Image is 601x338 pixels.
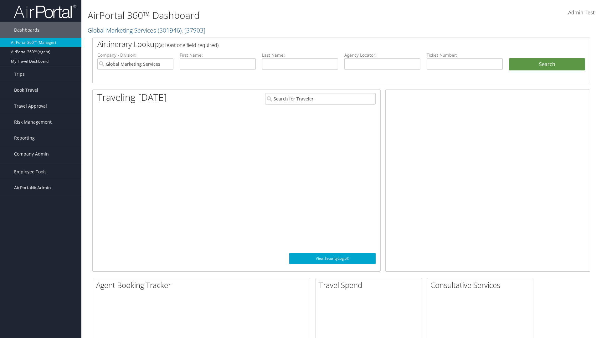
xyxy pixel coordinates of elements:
[14,114,52,130] span: Risk Management
[182,26,205,34] span: , [ 37903 ]
[88,9,426,22] h1: AirPortal 360™ Dashboard
[568,9,595,16] span: Admin Test
[14,146,49,162] span: Company Admin
[97,91,167,104] h1: Traveling [DATE]
[14,130,35,146] span: Reporting
[158,26,182,34] span: ( 301946 )
[97,39,544,49] h2: Airtinerary Lookup
[14,82,38,98] span: Book Travel
[427,52,503,58] label: Ticket Number:
[159,42,218,49] span: (at least one field required)
[14,22,39,38] span: Dashboards
[430,280,533,290] h2: Consultative Services
[14,180,51,196] span: AirPortal® Admin
[344,52,420,58] label: Agency Locator:
[265,93,376,105] input: Search for Traveler
[509,58,585,71] button: Search
[14,4,76,19] img: airportal-logo.png
[14,66,25,82] span: Trips
[262,52,338,58] label: Last Name:
[180,52,256,58] label: First Name:
[319,280,422,290] h2: Travel Spend
[568,3,595,23] a: Admin Test
[14,98,47,114] span: Travel Approval
[88,26,205,34] a: Global Marketing Services
[97,52,173,58] label: Company - Division:
[96,280,310,290] h2: Agent Booking Tracker
[289,253,376,264] a: View SecurityLogic®
[14,164,47,180] span: Employee Tools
